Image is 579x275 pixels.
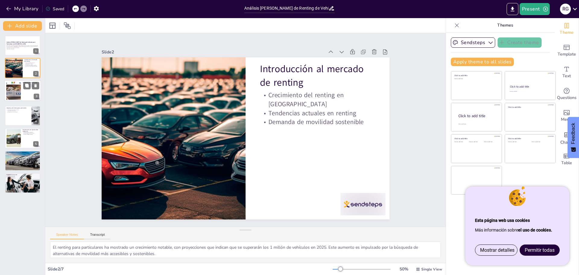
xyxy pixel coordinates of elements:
p: Estrategia comercial [7,175,39,177]
div: Layout [48,21,57,30]
textarea: El renting para particulares ha mostrado un crecimiento notable, con proyecciones que indican que... [50,241,441,258]
span: Position [64,22,71,29]
button: Speaker Notes [50,233,84,239]
div: 5 [5,128,40,148]
p: Tendencias actuales en renting [24,64,39,66]
p: Tendencias actuales en renting [262,112,377,145]
div: Click to add title [454,137,498,140]
div: 1 [5,36,40,56]
p: Beneficios de anunciarse en Mediaset [7,152,39,153]
div: 4 [5,106,40,126]
p: Flexibilidad y sostenibilidad [23,86,39,87]
div: Saved [46,6,64,12]
div: Add a table [555,149,579,170]
span: Questions [557,94,577,101]
div: Click to add body [458,123,496,125]
p: Equipo especializado [7,177,39,178]
span: Template [558,51,576,58]
a: el uso de cookies. [518,228,552,232]
p: Introducción al mercado de renting [268,67,386,117]
span: Mostrar detalles [480,247,514,253]
div: Click to add title [458,114,497,119]
p: Competencia en el mercado [7,111,30,113]
p: Este análisis presenta las oportunidades publicitarias en el sector de renting de vehículos para ... [7,45,39,48]
strong: Esta página web usa cookies [475,218,530,223]
p: Formatos innovadores [7,155,39,156]
span: Media [561,116,573,123]
div: Click to add title [454,74,498,77]
div: Click to add title [508,137,551,140]
p: Demanda de movilidad sostenible [24,66,39,67]
div: 6 [5,151,40,171]
div: Click to add title [508,106,551,108]
span: Table [561,160,572,166]
p: Desafíos [PERSON_NAME] [23,134,39,135]
p: Themes [462,18,549,33]
div: Add images, graphics, shapes or video [555,105,579,127]
strong: Análisis [PERSON_NAME] de Renting de Vehículos para Particulares en [GEOGRAPHIC_DATA] [7,41,35,45]
p: Más información sobre [475,225,560,235]
button: Apply theme to all slides [451,58,514,66]
p: Crecimiento del renting en [GEOGRAPHIC_DATA] [264,94,380,136]
a: Mostrar detalles [475,245,519,255]
button: Transcript [84,233,111,239]
p: Tendencias clave del sector [23,82,39,84]
p: Paquetes publicitarios [7,177,39,179]
div: Add charts and graphs [555,127,579,149]
p: Principales empresas en renting [7,109,30,110]
button: Present [520,3,550,15]
div: 7 [5,173,40,193]
input: Insert title [244,4,328,13]
div: Click to add text [454,141,468,143]
button: My Library [5,4,41,14]
p: Segmentación efectiva [7,154,39,155]
div: Click to add text [510,91,550,92]
div: Slide 2 [120,21,339,73]
p: Alcance masivo [7,153,39,154]
p: Crecimiento del renting en [GEOGRAPHIC_DATA] [24,62,39,64]
div: Slide 2 / 7 [48,266,333,272]
div: R G [560,4,571,14]
button: Feedback - Show survey [568,117,579,158]
span: Theme [560,29,574,36]
span: Single View [421,267,442,272]
div: Click to add text [532,141,551,143]
p: Clasificación por oportunidad comercial [23,129,39,132]
span: Permitir todas [525,247,555,253]
div: Add ready made slides [555,40,579,62]
div: Click to add text [508,141,527,143]
div: Change the overall theme [555,18,579,40]
p: Introducción al mercado de renting [24,59,39,62]
span: Charts [560,139,573,146]
div: Click to add title [510,85,550,88]
a: Permitir todas [520,245,559,255]
div: Click to add text [454,78,498,80]
span: Text [562,73,571,79]
button: Add slide [3,21,42,31]
button: R G [560,3,571,15]
p: Generated with [URL] [7,48,39,50]
button: Sendsteps [451,37,495,48]
div: Get real-time input from your audience [555,83,579,105]
p: Digitalización en el renting [23,85,39,86]
p: Propuesta de acción [7,174,39,176]
div: Click to add text [469,141,483,143]
p: Oportunidades de crecimiento [23,133,39,134]
span: Feedback [571,123,576,144]
p: Electrificación del sector [23,84,39,85]
p: Innovación en el sector [7,110,30,112]
div: 50 % [397,266,411,272]
div: https://cdn.sendsteps.com/images/logo/sendsteps_logo_white.pnghttps://cdn.sendsteps.com/images/lo... [4,80,41,101]
p: Demanda de movilidad sostenible [260,121,375,153]
p: Clasificación de empresas [23,132,39,133]
div: Click to add text [484,141,498,143]
div: Add text boxes [555,62,579,83]
button: Create theme [498,37,542,48]
p: Empresas de renting para particulares [7,107,30,109]
button: Export to PowerPoint [507,3,518,15]
div: 2 [5,58,40,78]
